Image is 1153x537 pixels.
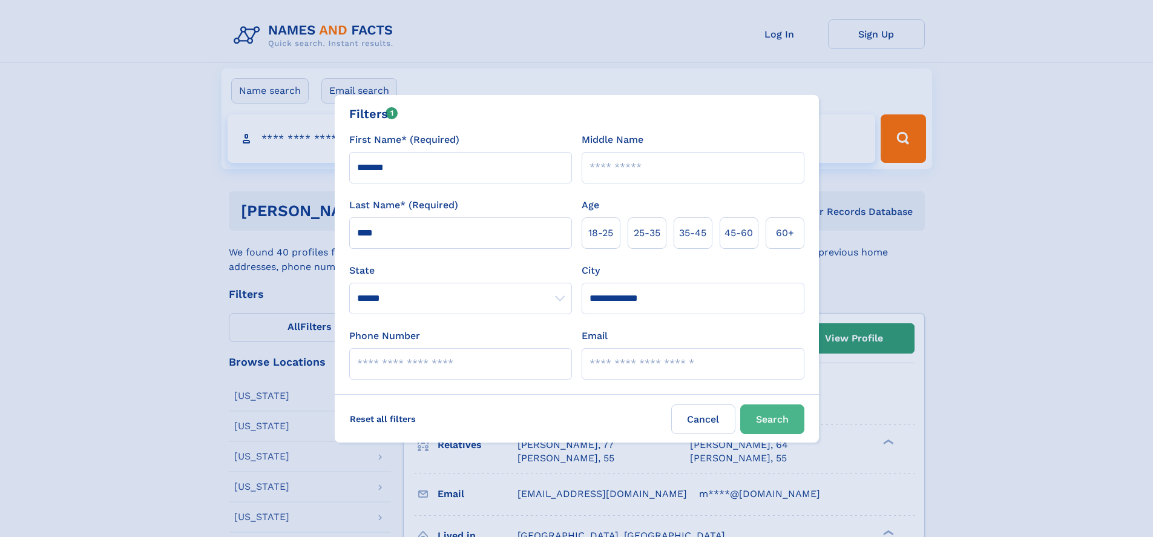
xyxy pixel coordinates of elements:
button: Search [740,404,804,434]
label: Email [582,329,608,343]
label: Reset all filters [342,404,424,433]
label: First Name* (Required) [349,133,459,147]
span: 25‑35 [634,226,660,240]
label: Phone Number [349,329,420,343]
span: 18‑25 [588,226,613,240]
label: City [582,263,600,278]
label: Age [582,198,599,212]
span: 60+ [776,226,794,240]
span: 45‑60 [724,226,753,240]
label: Middle Name [582,133,643,147]
div: Filters [349,105,398,123]
label: State [349,263,572,278]
label: Last Name* (Required) [349,198,458,212]
label: Cancel [671,404,735,434]
span: 35‑45 [679,226,706,240]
